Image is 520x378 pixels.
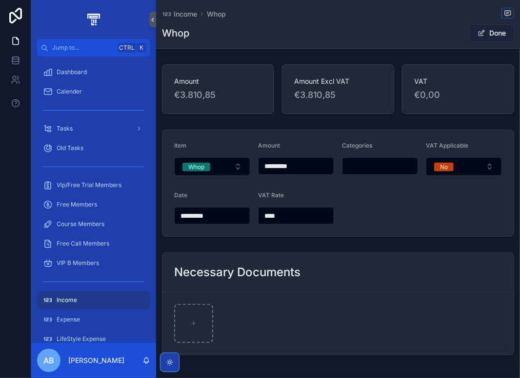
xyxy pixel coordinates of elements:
div: scrollable content [31,57,156,343]
span: Course Members [57,220,104,228]
a: Income [37,291,150,309]
a: Course Members [37,215,150,233]
span: Income [174,9,197,19]
span: Free Call Members [57,240,109,247]
img: App logo [85,12,101,27]
span: VIP B Members [57,259,99,267]
span: Vip/Free Trial Members [57,181,121,189]
span: Jump to... [52,44,114,52]
span: Amount [174,76,262,86]
div: No [440,163,448,171]
a: Calender [37,83,150,100]
span: €3.810,85 [174,88,262,102]
span: Ctrl [118,43,136,53]
p: [PERSON_NAME] [68,356,124,365]
a: VIP B Members [37,254,150,272]
a: Old Tasks [37,139,150,157]
span: Amount Excl VAT [294,76,382,86]
span: Calender [57,88,82,95]
span: LifeStyle Expense [57,335,106,343]
span: Dashboard [57,68,87,76]
span: AB [43,355,54,366]
span: Date [174,191,187,199]
span: K [138,44,145,52]
a: Dashboard [37,63,150,81]
a: Tasks [37,120,150,137]
span: Tasks [57,125,73,132]
div: Whop [188,163,204,171]
h2: Necessary Documents [174,265,300,280]
a: Income [162,9,197,19]
span: Amount [258,142,280,149]
span: VAT [414,76,502,86]
button: Jump to...CtrlK [37,39,150,57]
a: Free Call Members [37,235,150,252]
a: Expense [37,311,150,328]
button: Select Button [426,157,502,176]
a: Free Members [37,196,150,213]
a: Whop [207,9,226,19]
a: LifeStyle Expense [37,330,150,348]
span: Categories [342,142,372,149]
span: VAT Applicable [426,142,468,149]
span: €0,00 [414,88,502,102]
span: VAT Rate [258,191,284,199]
span: Expense [57,316,80,323]
button: Done [469,24,514,42]
button: Select Button [174,157,250,176]
span: Free Members [57,201,97,208]
a: Vip/Free Trial Members [37,176,150,194]
h1: Whop [162,26,189,40]
span: Old Tasks [57,144,83,152]
span: €3.810,85 [294,88,382,102]
span: Income [57,296,77,304]
span: Item [174,142,186,149]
